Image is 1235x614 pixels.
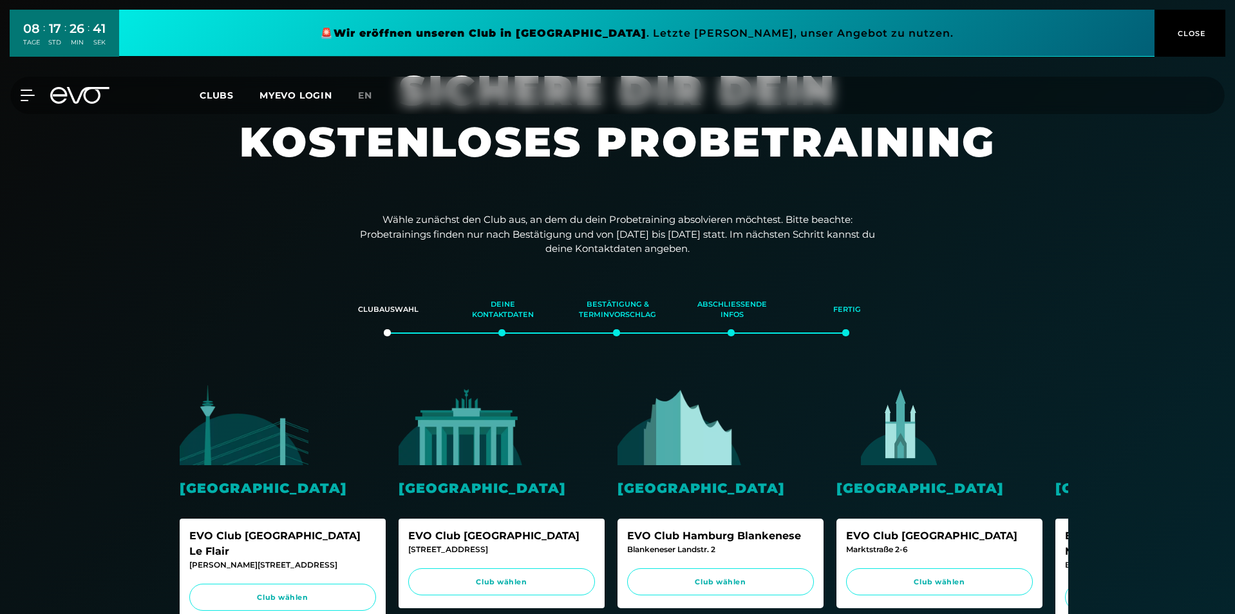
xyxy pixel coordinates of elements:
[399,478,605,498] div: [GEOGRAPHIC_DATA]
[93,19,106,38] div: 41
[846,544,1033,555] div: Marktstraße 2-6
[180,478,386,498] div: [GEOGRAPHIC_DATA]
[189,584,376,611] a: Club wählen
[408,544,595,555] div: [STREET_ADDRESS]
[43,21,45,55] div: :
[358,90,372,101] span: en
[627,528,814,544] div: EVO Club Hamburg Blankenese
[639,577,802,588] span: Club wählen
[23,38,40,47] div: TAGE
[627,544,814,555] div: Blankeneser Landstr. 2
[408,568,595,596] a: Club wählen
[180,385,308,465] img: evofitness
[88,21,90,55] div: :
[846,528,1033,544] div: EVO Club [GEOGRAPHIC_DATA]
[70,19,84,38] div: 26
[48,19,61,38] div: 17
[617,478,824,498] div: [GEOGRAPHIC_DATA]
[858,577,1021,588] span: Club wählen
[259,90,332,101] a: MYEVO LOGIN
[64,21,66,55] div: :
[617,385,746,465] img: evofitness
[347,293,429,327] div: Clubauswahl
[48,38,61,47] div: STD
[200,89,259,101] a: Clubs
[231,64,1004,193] h1: Sichere dir dein kostenloses Probetraining
[462,293,544,327] div: Deine Kontaktdaten
[1174,28,1206,39] span: CLOSE
[358,88,388,103] a: en
[806,293,888,327] div: Fertig
[189,528,376,559] div: EVO Club [GEOGRAPHIC_DATA] Le Flair
[836,385,965,465] img: evofitness
[189,559,376,571] div: [PERSON_NAME][STREET_ADDRESS]
[200,90,234,101] span: Clubs
[70,38,84,47] div: MIN
[846,568,1033,596] a: Club wählen
[836,478,1042,498] div: [GEOGRAPHIC_DATA]
[691,293,773,327] div: Abschließende Infos
[420,577,583,588] span: Club wählen
[408,528,595,544] div: EVO Club [GEOGRAPHIC_DATA]
[23,19,40,38] div: 08
[399,385,527,465] img: evofitness
[1155,10,1225,57] button: CLOSE
[202,592,364,603] span: Club wählen
[1055,385,1184,465] img: evofitness
[576,293,659,327] div: Bestätigung & Terminvorschlag
[93,38,106,47] div: SEK
[360,213,875,256] p: Wähle zunächst den Club aus, an dem du dein Probetraining absolvieren möchtest. Bitte beachte: Pr...
[627,568,814,596] a: Club wählen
